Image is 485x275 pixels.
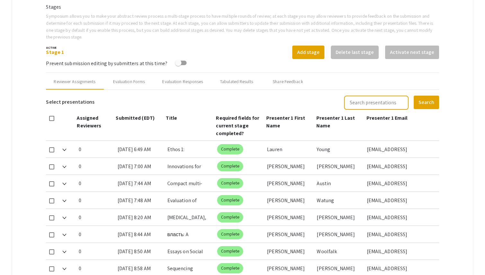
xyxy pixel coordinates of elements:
[367,175,434,192] div: [EMAIL_ADDRESS][DOMAIN_NAME]
[220,78,253,85] div: Tabulated Results
[62,251,66,253] img: Expand arrow
[46,4,439,10] h6: Stages
[316,115,355,129] span: Presenter 1 Last Name
[167,226,212,243] div: власть: A Performance on Power
[317,175,361,192] div: Austin
[367,192,434,209] div: [EMAIL_ADDRESS][DOMAIN_NAME]
[118,141,162,158] div: [DATE] 6:49 AM
[62,183,66,185] img: Expand arrow
[46,49,64,56] a: Stage 1
[167,243,212,260] div: Essays on Social Contexts and Individual Politics: the Political Influence of Religious Instituti...
[266,115,305,129] span: Presenter 1 First Name
[317,192,361,209] div: Watung
[317,158,361,175] div: [PERSON_NAME]
[367,243,434,260] div: [EMAIL_ADDRESS][DOMAIN_NAME]
[167,158,212,175] div: Innovations for Math Remediation and Outcomes for Students
[167,141,212,158] div: Ethos 1: [GEOGRAPHIC_DATA]
[79,226,112,243] div: 0
[79,243,112,260] div: 0
[217,195,243,205] mat-chip: Complete
[217,246,243,256] mat-chip: Complete
[217,178,243,188] mat-chip: Complete
[217,161,243,171] mat-chip: Complete
[54,78,95,85] div: Reviewer Assignments
[5,246,27,270] iframe: Chat
[118,158,162,175] div: [DATE] 7:00 AM
[267,141,312,158] div: Lauren
[385,46,439,59] button: Activate next stage
[46,13,439,40] p: Symposium allows you to make your abstract review process a multi-stage process to have multiple ...
[77,115,101,129] span: Assigned Reviewers
[118,226,162,243] div: [DATE] 8:44 AM
[113,78,145,85] div: Evaluation Forms
[273,78,303,85] div: Share Feedback
[366,115,408,121] span: Presenter 1 Email
[79,141,112,158] div: 0
[79,192,112,209] div: 0
[216,115,259,137] span: Required fields for current stage completed?
[118,175,162,192] div: [DATE] 7:44 AM
[167,209,212,226] div: [MEDICAL_DATA], [MEDICAL_DATA], and associations with the oral microbiome in treatment naive pati...
[267,209,312,226] div: [PERSON_NAME]
[267,243,312,260] div: [PERSON_NAME]
[62,217,66,219] img: Expand arrow
[162,78,203,85] div: Evaluation Responses
[217,144,243,154] mat-chip: Complete
[46,95,94,109] h6: Select presentations
[167,192,212,209] div: Evaluation of Outcomes After Implementation of a Provincial Prehospital Bypass Standard for Traum...
[62,234,66,236] img: Expand arrow
[79,158,112,175] div: 0
[331,46,379,59] button: Delete last stage
[118,192,162,209] div: [DATE] 7:48 AM
[62,149,66,151] img: Expand arrow
[79,175,112,192] div: 0
[166,115,177,121] span: Title
[118,243,162,260] div: [DATE] 8:50 AM
[167,175,212,192] div: Compact multi-rotor drones design using 3D printed components
[62,166,66,168] img: Expand arrow
[217,263,243,273] mat-chip: Complete
[317,209,361,226] div: [PERSON_NAME]
[46,60,167,67] span: Prevent submission editing by submitters at this time?
[414,96,439,109] button: Search
[79,209,112,226] div: 0
[116,115,154,121] span: Submitted (EDT)
[118,209,162,226] div: [DATE] 8:20 AM
[344,96,409,110] input: Search presentations
[367,141,434,158] div: [EMAIL_ADDRESS][DOMAIN_NAME]
[217,229,243,239] mat-chip: Complete
[267,175,312,192] div: [PERSON_NAME]
[292,46,324,59] button: Add stage
[267,192,312,209] div: [PERSON_NAME]
[367,226,434,243] div: [EMAIL_ADDRESS][DOMAIN_NAME]
[62,268,66,270] img: Expand arrow
[267,226,312,243] div: [PERSON_NAME]
[267,158,312,175] div: [PERSON_NAME]
[317,141,361,158] div: Young
[317,243,361,260] div: Woolfalk
[367,209,434,226] div: [EMAIL_ADDRESS][DOMAIN_NAME]
[62,200,66,202] img: Expand arrow
[367,158,434,175] div: [EMAIL_ADDRESS][DOMAIN_NAME]
[217,212,243,222] mat-chip: Complete
[317,226,361,243] div: [PERSON_NAME]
